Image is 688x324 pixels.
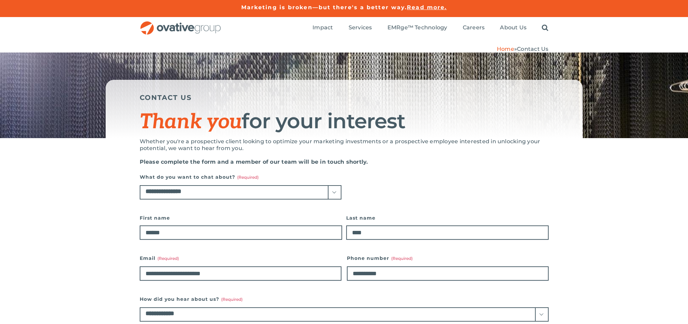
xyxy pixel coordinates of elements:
a: Read more. [407,4,447,11]
a: Impact [312,24,333,32]
label: Email [140,253,341,263]
a: EMRge™ Technology [387,24,447,32]
span: Thank you [140,110,242,134]
span: Careers [463,24,485,31]
h1: for your interest [140,110,549,133]
nav: Menu [312,17,548,39]
span: About Us [500,24,526,31]
a: Careers [463,24,485,32]
span: EMRge™ Technology [387,24,447,31]
strong: Please complete the form and a member of our team will be in touch shortly. [140,159,368,165]
label: What do you want to chat about? [140,172,341,182]
h5: CONTACT US [140,93,549,102]
p: Whether you're a prospective client looking to optimize your marketing investments or a prospecti... [140,138,549,152]
a: OG_Full_horizontal_RGB [140,20,221,27]
span: Impact [312,24,333,31]
span: (Required) [157,256,179,261]
a: Search [542,24,548,32]
label: Last name [346,213,549,223]
span: (Required) [237,175,259,180]
span: Contact Us [517,46,548,52]
a: Marketing is broken—but there's a better way. [241,4,407,11]
label: How did you hear about us? [140,294,549,304]
span: (Required) [391,256,413,261]
label: Phone number [347,253,549,263]
span: (Required) [221,297,243,302]
a: About Us [500,24,526,32]
label: First name [140,213,342,223]
a: Services [349,24,372,32]
span: » [497,46,549,52]
span: Services [349,24,372,31]
a: Home [497,46,514,52]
